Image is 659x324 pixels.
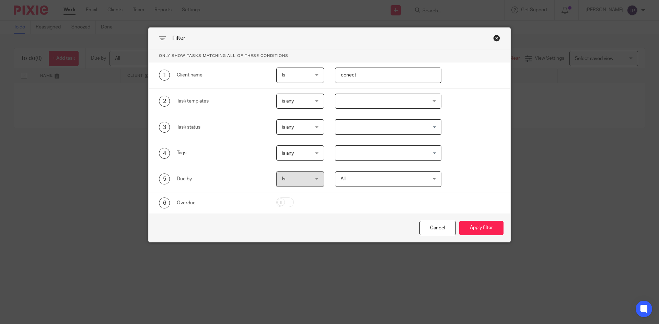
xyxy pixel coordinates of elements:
button: Apply filter [459,221,504,236]
div: 6 [159,197,170,208]
div: 2 [159,96,170,107]
div: Client name [177,72,266,79]
div: Overdue [177,200,266,206]
span: is any [282,99,294,104]
div: 4 [159,148,170,159]
div: Close this dialog window [419,221,456,236]
input: Search for option [336,147,438,159]
span: Filter [172,35,185,41]
div: 5 [159,173,170,184]
span: Is [282,73,285,77]
span: is any [282,125,294,130]
p: Only show tasks matching all of these conditions [149,49,510,62]
div: Search for option [335,119,442,135]
div: Due by [177,176,266,182]
div: Close this dialog window [493,35,500,41]
span: is any [282,151,294,156]
span: Is [282,177,285,181]
div: 1 [159,70,170,81]
input: Search for option [336,121,438,133]
div: 3 [159,122,170,133]
div: Task templates [177,98,266,105]
div: Search for option [335,145,442,161]
div: Tags [177,149,266,156]
span: All [340,177,346,181]
div: Task status [177,124,266,131]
